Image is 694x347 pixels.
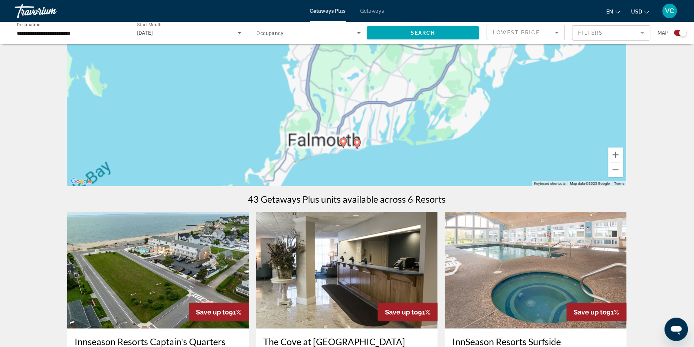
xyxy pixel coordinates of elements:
[196,308,229,316] span: Save up to
[631,9,642,15] span: USD
[256,212,438,329] img: 1968O01L.jpg
[445,212,627,329] img: C313O01X.jpg
[614,182,625,186] a: Terms (opens in new tab)
[411,30,435,36] span: Search
[567,303,627,321] div: 91%
[385,308,418,316] span: Save up to
[257,30,284,36] span: Occupancy
[608,148,623,162] button: Zoom in
[367,26,479,39] button: Search
[607,6,621,17] button: Change language
[660,3,679,19] button: User Menu
[534,181,566,186] button: Keyboard shortcuts
[493,30,540,35] span: Lowest Price
[310,8,346,14] a: Getaways Plus
[137,30,153,36] span: [DATE]
[665,318,688,341] iframe: Button to launch messaging window
[607,9,614,15] span: en
[378,303,438,321] div: 91%
[631,6,649,17] button: Change currency
[493,28,559,37] mat-select: Sort by
[17,22,41,27] span: Destination
[452,336,619,347] a: InnSeason Resorts Surfside
[608,163,623,177] button: Zoom out
[570,182,610,186] span: Map data ©2025 Google
[75,336,242,347] a: Innseason Resorts Captain's Quarters
[69,177,93,186] a: Open this area in Google Maps (opens a new window)
[658,28,669,38] span: Map
[67,212,249,329] img: C311E01X.jpg
[361,8,384,14] a: Getaways
[574,308,607,316] span: Save up to
[264,336,431,347] a: The Cove at [GEOGRAPHIC_DATA]
[189,303,249,321] div: 91%
[665,7,674,15] span: VC
[137,23,162,28] span: Start Month
[248,194,446,205] h1: 43 Getaways Plus units available across 6 Resorts
[15,1,88,20] a: Travorium
[69,177,93,186] img: Google
[572,25,650,41] button: Filter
